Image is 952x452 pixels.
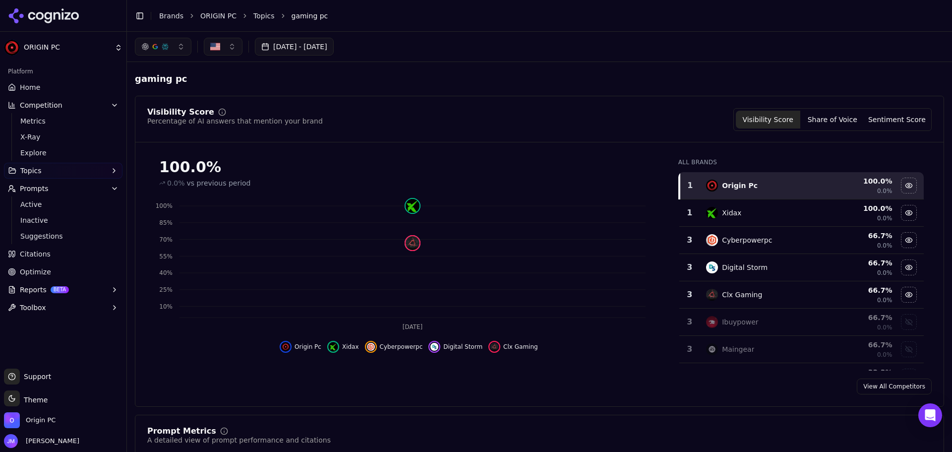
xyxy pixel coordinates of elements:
div: Maingear [722,344,754,354]
a: Optimize [4,264,122,280]
img: origin pc [706,180,718,192]
span: [PERSON_NAME] [22,437,79,446]
tr: 3clx gamingClx Gaming66.7%0.0%Hide clx gaming data [679,281,924,309]
span: Competition [20,100,62,110]
span: 0.0% [877,242,892,250]
button: Share of Voice [800,111,865,129]
button: Hide digital storm data [901,259,917,275]
span: Support [20,372,51,382]
img: xidax [406,199,419,213]
tspan: 25% [159,286,173,293]
div: Xidax [722,208,741,218]
div: A detailed view of prompt performance and citations [147,435,331,445]
span: BETA [51,286,69,293]
div: Origin Pc [722,181,758,191]
button: Hide digital storm data [428,341,482,353]
a: Suggestions [16,229,111,243]
span: Metrics [20,116,107,126]
div: 1 [683,207,697,219]
tspan: 55% [159,253,173,260]
span: ORIGIN PC [24,43,111,52]
span: 0.0% [877,296,892,304]
span: X-Ray [20,132,107,142]
img: clx gaming [406,236,419,250]
span: Cyberpowerpc [380,343,423,351]
div: 66.7 % [829,231,892,241]
tspan: 40% [159,269,173,276]
button: Hide cyberpowerpc data [365,341,423,353]
span: gaming pc [135,70,205,88]
img: digital storm [430,343,438,351]
span: Digital Storm [443,343,482,351]
a: ORIGIN PC [200,11,237,21]
tr: 3ibuypowerIbuypower66.7%0.0%Show ibuypower data [679,309,924,336]
div: Ibuypower [722,317,758,327]
button: Hide origin pc data [901,178,917,194]
span: 0.0% [877,351,892,359]
div: Platform [4,64,122,79]
div: Cyberpowerpc [722,235,772,245]
tr: 33.3%Show falcon northwest data [679,363,924,390]
span: Clx Gaming [503,343,538,351]
span: Explore [20,148,107,158]
img: ORIGIN PC [4,40,20,56]
button: Competition [4,97,122,113]
tr: 3digital stormDigital Storm66.7%0.0%Hide digital storm data [679,254,924,281]
a: Explore [16,146,111,160]
tr: 1origin pcOrigin Pc100.0%0.0%Hide origin pc data [679,172,924,199]
span: gaming pc [292,11,328,21]
button: Sentiment Score [865,111,929,129]
button: Show ibuypower data [901,314,917,330]
a: Brands [159,12,183,20]
span: 0.0% [877,323,892,331]
button: [DATE] - [DATE] [255,38,334,56]
div: 3 [683,234,697,246]
tspan: 100% [156,202,173,209]
span: Origin PC [26,416,56,425]
div: 66.7 % [829,340,892,350]
span: Optimize [20,267,51,277]
img: Jesse Mak [4,434,18,448]
img: xidax [706,207,718,219]
button: Open user button [4,434,79,448]
span: Toolbox [20,303,46,313]
span: Home [20,82,40,92]
div: 100.0 % [829,203,892,213]
span: Reports [20,285,47,295]
span: 0.0% [877,214,892,222]
img: ibuypower [706,316,718,328]
img: United States [210,42,220,52]
button: Show falcon northwest data [901,369,917,385]
img: cyberpowerpc [367,343,375,351]
a: Active [16,197,111,211]
button: Topics [4,163,122,179]
button: Hide origin pc data [280,341,321,353]
img: maingear [706,343,718,355]
a: Metrics [16,114,111,128]
a: Topics [253,11,275,21]
span: Origin Pc [295,343,321,351]
span: 0.0% [877,187,892,195]
div: 3 [683,289,697,301]
div: Visibility Score [147,108,214,116]
img: digital storm [706,261,718,273]
tr: 3cyberpowerpcCyberpowerpc66.7%0.0%Hide cyberpowerpc data [679,227,924,254]
button: Hide clx gaming data [901,287,917,303]
tspan: 10% [159,303,173,310]
img: Origin PC [4,412,20,428]
button: Open organization switcher [4,412,56,428]
button: Visibility Score [736,111,800,129]
a: View All Competitors [857,379,932,394]
tspan: 85% [159,219,173,226]
button: Show maingear data [901,341,917,357]
a: Inactive [16,213,111,227]
div: 66.7 % [829,285,892,295]
button: Prompts [4,181,122,196]
div: 66.7 % [829,258,892,268]
div: 3 [683,316,697,328]
span: Citations [20,249,51,259]
span: Topics [20,166,42,176]
div: 33.3 % [829,367,892,377]
span: vs previous period [187,178,251,188]
img: clx gaming [706,289,718,301]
